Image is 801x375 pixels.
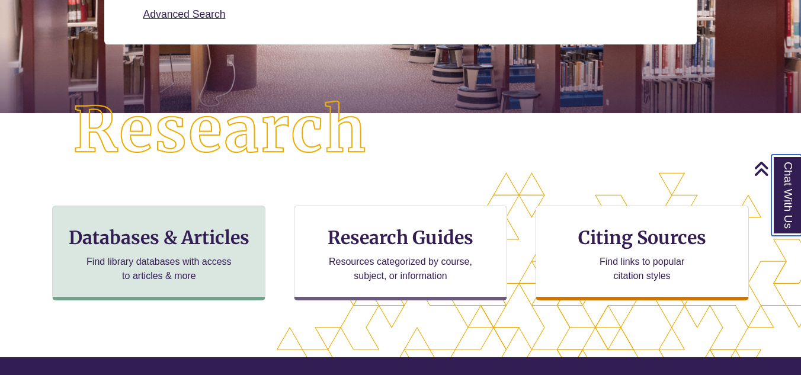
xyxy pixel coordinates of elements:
h3: Databases & Articles [62,226,255,249]
h3: Citing Sources [570,226,715,249]
a: Research Guides Resources categorized by course, subject, or information [294,206,507,300]
img: Research [40,68,400,193]
h3: Research Guides [304,226,497,249]
a: Databases & Articles Find library databases with access to articles & more [52,206,265,300]
a: Citing Sources Find links to popular citation styles [536,206,749,300]
a: Advanced Search [143,8,226,20]
a: Back to Top [754,161,798,177]
p: Find library databases with access to articles & more [82,255,236,283]
p: Find links to popular citation styles [584,255,700,283]
p: Resources categorized by course, subject, or information [323,255,478,283]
